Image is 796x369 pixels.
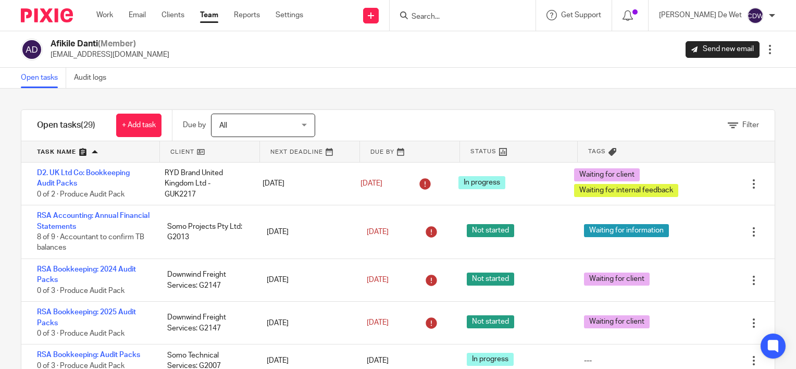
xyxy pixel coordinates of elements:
span: (Member) [98,40,136,48]
div: RYD Brand United Kingdom Ltd - GUK2217 [154,163,252,205]
div: [DATE] [252,173,350,194]
span: 0 of 2 · Produce Audit Pack [37,191,125,198]
span: In progress [467,353,514,366]
div: [DATE] [256,269,356,290]
span: 8 of 9 · Accountant to confirm TB balances [37,233,144,252]
span: Get Support [561,11,601,19]
span: [DATE] [367,276,389,284]
p: [EMAIL_ADDRESS][DOMAIN_NAME] [51,50,169,60]
span: Not started [467,273,514,286]
p: Due by [183,120,206,130]
h2: Afikile Danti [51,39,169,50]
a: Work [96,10,113,20]
a: Settings [276,10,303,20]
span: 0 of 3 · Produce Audit Pack [37,287,125,294]
a: Clients [161,10,184,20]
span: Waiting for internal feedback [574,184,678,197]
a: D2. UK Ltd Co: Bookkeeping Audit Packs [37,169,130,187]
a: RSA Bookkeeping: 2025 Audit Packs [37,309,136,326]
a: RSA Bookkeeping: Audit Packs [37,351,140,359]
a: RSA Accounting: Annual Financial Statements [37,212,150,230]
a: Send new email [686,41,760,58]
img: svg%3E [747,7,764,24]
span: (29) [81,121,95,129]
span: [DATE] [367,319,389,327]
span: Status [470,147,496,156]
span: Waiting for client [574,168,640,181]
div: Downwind Freight Services: G2147 [157,264,257,296]
span: [DATE] [367,357,389,364]
p: [PERSON_NAME] De Wet [659,10,742,20]
span: In progress [458,176,505,189]
span: All [219,122,227,129]
span: Tags [588,147,606,156]
span: Waiting for client [584,273,650,286]
span: 0 of 3 · Produce Audit Pack [37,330,125,337]
a: RSA Bookkeeping: 2024 Audit Packs [37,266,136,284]
div: [DATE] [256,313,356,334]
span: Not started [467,224,514,237]
span: Waiting for information [584,224,669,237]
a: Open tasks [21,68,66,88]
input: Search [411,13,504,22]
span: Filter [742,121,759,129]
div: Downwind Freight Services: G2147 [157,307,257,339]
span: Waiting for client [584,315,650,328]
a: Team [200,10,218,20]
span: Not started [467,315,514,328]
span: [DATE] [367,228,389,236]
img: svg%3E [21,39,43,60]
h1: Open tasks [37,120,95,131]
a: + Add task [116,114,161,137]
div: [DATE] [256,222,356,242]
a: Reports [234,10,260,20]
img: Pixie [21,8,73,22]
span: [DATE] [360,180,382,187]
a: Audit logs [74,68,114,88]
div: --- [584,355,592,366]
a: Email [129,10,146,20]
div: Somo Projects Pty Ltd: G2013 [157,216,257,248]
